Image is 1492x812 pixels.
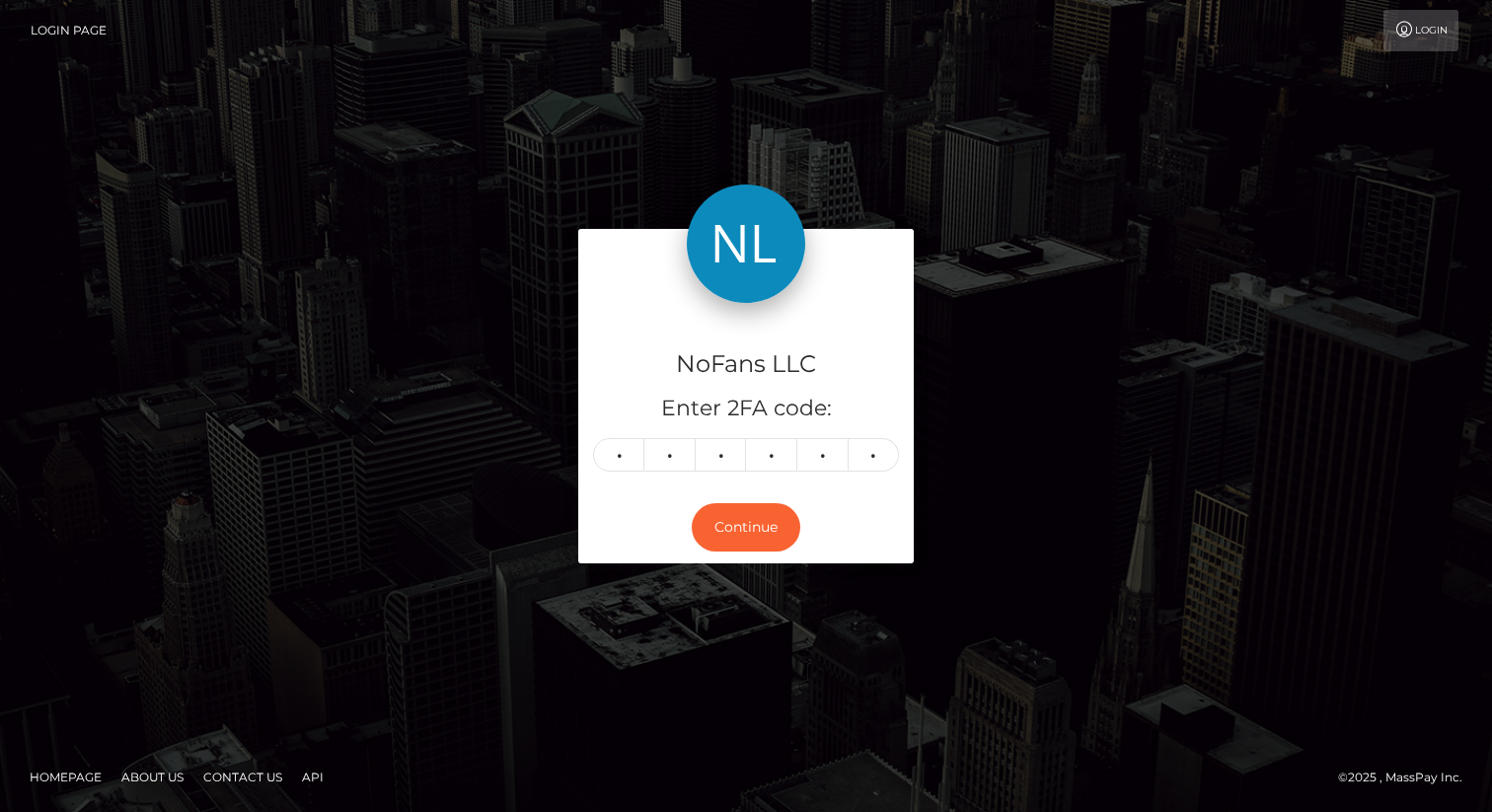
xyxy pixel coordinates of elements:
a: Contact Us [195,762,290,792]
a: About Us [113,762,191,792]
h4: NoFans LLC [593,347,899,382]
a: Homepage [22,762,110,792]
a: Login Page [31,10,107,51]
button: Continue [692,503,800,552]
h5: Enter 2FA code: [593,394,899,424]
a: API [294,762,332,792]
a: Login [1383,10,1458,51]
div: © 2025 , MassPay Inc. [1338,767,1477,788]
img: NoFans LLC [687,185,805,303]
